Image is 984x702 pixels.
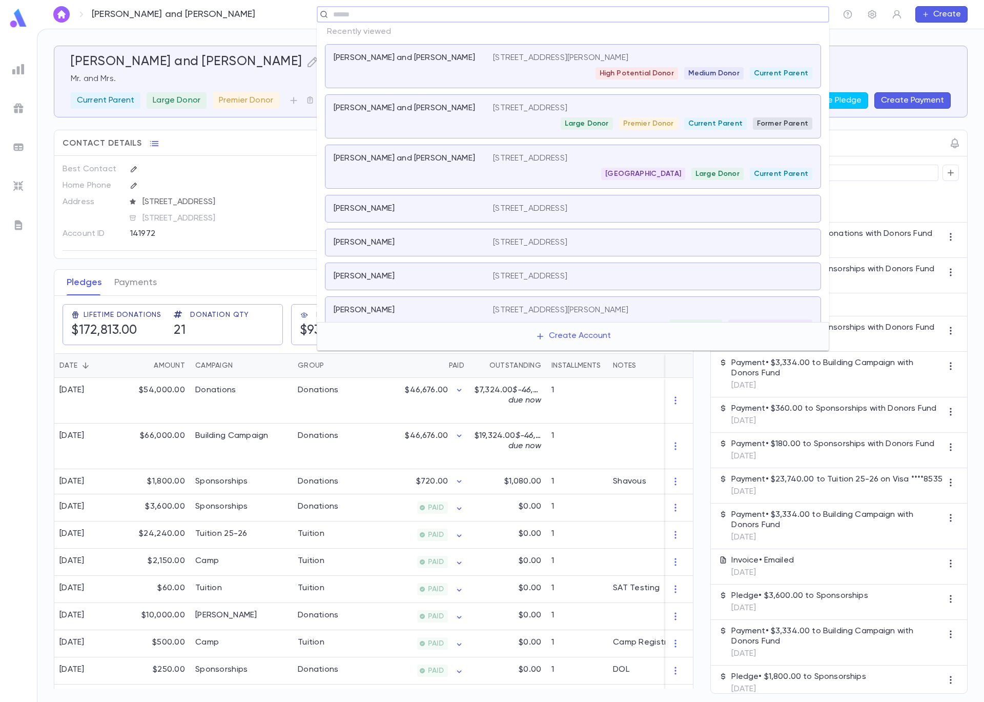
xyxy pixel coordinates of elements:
p: $0.00 [519,665,541,675]
p: Payment • $3,334.00 to Building Campaign with Donors Fund [731,510,942,530]
span: Large Donor [561,119,613,128]
div: 141972 [130,226,309,241]
span: PAID [424,612,448,620]
p: [DATE] [731,416,936,426]
div: Premier Donor [213,92,279,109]
p: Pledge • $3,600.00 to Sponsorships [731,591,868,601]
p: $0.00 [519,556,541,566]
div: Donations [298,502,339,512]
p: Pledge • $1,800.00 to Sponsorships [731,672,866,682]
div: Outstanding [469,353,546,378]
img: batches_grey.339ca447c9d9533ef1741baa751efc33.svg [12,141,25,153]
span: Large Donor [691,170,744,178]
img: imports_grey.530a8a0e642e233f2baf0ef88e8c9fcb.svg [12,180,25,192]
p: Payment • $23,740.00 to Tuition 25-26 on Visa ****8535 [731,474,942,485]
span: PAID [424,504,448,512]
p: Recently viewed [317,23,829,41]
button: Payments [114,270,157,295]
p: Payment • $180.00 to Sponsorships with Donors Fund [731,264,934,274]
div: Group [298,353,324,378]
span: PAID [424,558,448,566]
span: $-46,676.00 due now [508,386,558,405]
div: Campaign [195,353,233,378]
p: Home Phone [63,177,121,194]
div: Building Campaign [195,431,269,441]
div: $66,000.00 [124,424,190,469]
div: $10,000.00 [124,603,190,630]
h5: [PERSON_NAME] and [PERSON_NAME] [71,54,302,70]
p: Premier Donor [219,95,273,106]
h5: $172,813.00 [71,323,137,338]
span: PAID [424,639,448,648]
div: Sponsorships [195,476,248,487]
div: Donations [298,610,339,620]
div: Sponsorships [195,665,248,675]
div: 1 [546,469,608,494]
div: Installments [546,353,608,378]
div: Date [54,353,124,378]
p: [STREET_ADDRESS] [493,153,567,164]
p: [PERSON_NAME] and [PERSON_NAME] [334,53,475,63]
div: Date [59,353,77,378]
div: Amount [154,353,185,378]
p: [PERSON_NAME] [334,204,395,214]
div: [DATE] [59,583,85,593]
div: $500.00 [124,630,190,657]
div: Tuition [298,556,324,566]
p: [PERSON_NAME] [334,271,395,282]
p: $0.00 [519,610,541,620]
p: [DATE] [731,649,942,659]
div: Notes [608,353,736,378]
p: Account ID [63,226,121,242]
span: [STREET_ADDRESS] [138,197,361,207]
div: Tuition 25-26 [195,529,248,539]
div: Current Parent [71,92,140,109]
p: [STREET_ADDRESS][PERSON_NAME] [493,53,628,63]
p: $46,676.00 [405,431,448,441]
div: DOL [613,665,629,675]
div: Tuition [298,637,324,648]
p: Address [63,194,121,210]
p: $46,676.00 [405,385,448,395]
div: Shakla Vitarya [195,610,257,620]
div: $1,800.00 [124,469,190,494]
span: Current Parent [684,119,747,128]
button: Create Pledge [798,92,868,109]
div: Tuition [195,583,222,593]
p: $0.00 [519,583,541,593]
div: $24,240.00 [124,522,190,549]
div: $2,150.00 [124,549,190,576]
span: Contact Details [63,138,142,149]
p: [DATE] [731,568,794,578]
span: PAID [424,585,448,593]
div: 1 [546,378,608,424]
p: Current Parent [77,95,134,106]
p: $7,324.00 [475,385,541,406]
p: [STREET_ADDRESS][PERSON_NAME] [493,305,628,315]
button: Sort [77,357,94,374]
div: Tuition [298,583,324,593]
p: [PERSON_NAME] and [PERSON_NAME] [92,9,256,20]
img: campaigns_grey.99e729a5f7ee94e3726e6486bddda8f1.svg [12,102,25,114]
span: [STREET_ADDRESS] [138,213,361,224]
div: Group [293,353,370,378]
p: Large Donor [153,95,200,106]
div: $54,000.00 [124,378,190,424]
div: 1 [546,424,608,469]
p: [PERSON_NAME] [334,237,395,248]
div: 1 [546,549,608,576]
span: High Potential Donor [596,69,678,77]
span: Medium Donor [684,69,744,77]
p: [DATE] [731,603,868,613]
p: $0.00 [519,502,541,512]
div: Camp Registration [613,637,688,648]
p: [DATE] [731,380,942,391]
div: Sponsorships [195,502,248,512]
p: Mr. and Mrs. [71,74,951,84]
span: $-46,676.00 due now [508,432,561,450]
p: [DATE] [731,487,942,497]
div: [DATE] [59,431,85,441]
p: [PERSON_NAME] and [PERSON_NAME] [334,153,475,164]
span: Current Parent [750,69,812,77]
p: [STREET_ADDRESS] [493,237,567,248]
